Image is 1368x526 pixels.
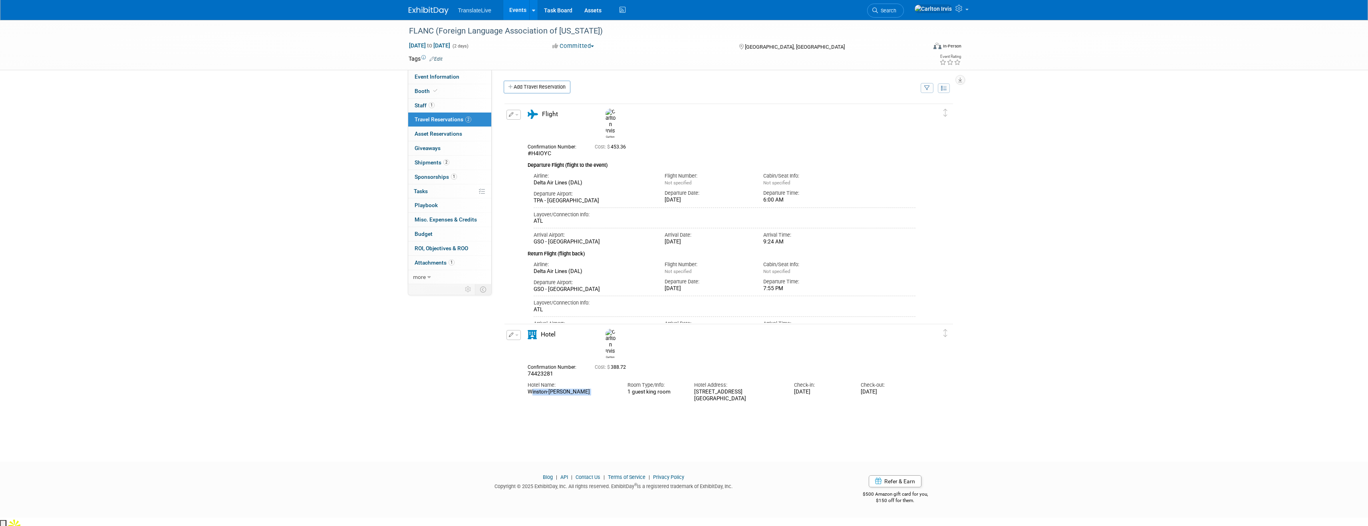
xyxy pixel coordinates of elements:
[409,42,451,49] span: [DATE] [DATE]
[475,284,491,295] td: Toggle Event Tabs
[534,279,653,286] div: Departure Airport:
[763,269,790,274] span: Not specified
[504,81,570,93] a: Add Travel Reservation
[665,231,751,239] div: Arrival Date:
[763,197,850,204] div: 6:00 AM
[413,274,426,280] span: more
[554,474,559,480] span: |
[415,131,462,137] span: Asset Reservations
[924,86,930,91] i: Filter by Traveler
[528,389,616,395] div: Winston-[PERSON_NAME]
[665,320,751,327] div: Arrival Date:
[429,56,443,62] a: Edit
[534,268,653,275] div: Delta Air Lines (DAL)
[408,70,491,84] a: Event Information
[528,370,553,377] span: 74423281
[880,42,962,53] div: Event Format
[415,174,457,180] span: Sponsorships
[415,159,449,166] span: Shipments
[831,497,960,504] div: $150 off for them.
[415,102,435,109] span: Staff
[414,188,428,194] span: Tasks
[528,382,616,389] div: Hotel Name:
[560,474,568,480] a: API
[794,382,849,389] div: Check-in:
[541,331,556,338] span: Hotel
[794,389,849,395] div: [DATE]
[408,198,491,212] a: Playbook
[406,24,915,38] div: FLANC (Foreign Language Association of [US_STATE])
[426,42,433,49] span: to
[415,259,455,266] span: Attachments
[534,198,653,204] div: TPA - [GEOGRAPHIC_DATA]
[943,109,947,117] i: Click and drag to move item
[415,245,468,251] span: ROI, Objectives & ROO
[694,382,782,389] div: Hotel Address:
[534,211,916,218] div: Layover/Connection Info:
[528,245,916,258] div: Return Flight (flight back)
[415,231,433,237] span: Budget
[604,109,617,138] div: Carlton Irvis
[550,42,597,50] button: Committed
[429,102,435,108] span: 1
[665,269,691,274] span: Not specified
[665,172,751,180] div: Flight Number:
[534,299,916,307] div: Layover/Connection Info:
[869,475,921,487] a: Refer & Earn
[763,239,850,245] div: 9:24 AM
[409,481,819,490] div: Copyright © 2025 ExhibitDay, Inc. All rights reserved. ExhibitDay is a registered trademark of Ex...
[451,174,457,180] span: 1
[653,474,684,480] a: Privacy Policy
[449,259,455,265] span: 1
[415,145,441,151] span: Giveaways
[665,180,691,186] span: Not specified
[534,320,653,327] div: Arrival Airport:
[528,142,583,150] div: Confirmation Number:
[595,144,611,150] span: Cost: $
[576,474,600,480] a: Contact Us
[606,109,616,134] img: Carlton Irvis
[602,474,607,480] span: |
[665,197,751,204] div: [DATE]
[528,110,538,119] i: Flight
[534,172,653,180] div: Airline:
[534,231,653,239] div: Arrival Airport:
[914,4,952,13] img: Carlton Irvis
[606,354,616,359] div: Carlton Irvis
[408,170,491,184] a: Sponsorships1
[694,389,782,402] div: [STREET_ADDRESS] [GEOGRAPHIC_DATA]
[408,141,491,155] a: Giveaways
[534,261,653,268] div: Airline:
[939,55,961,59] div: Event Rating
[606,134,616,138] div: Carlton Irvis
[943,329,947,337] i: Click and drag to move item
[415,216,477,223] span: Misc. Expenses & Credits
[861,389,915,395] div: [DATE]
[534,239,653,245] div: GSO - [GEOGRAPHIC_DATA]
[647,474,652,480] span: |
[763,278,850,285] div: Departure Time:
[528,362,583,370] div: Confirmation Number:
[534,286,653,293] div: GSO - [GEOGRAPHIC_DATA]
[408,184,491,198] a: Tasks
[878,8,896,14] span: Search
[627,382,682,389] div: Room Type/Info:
[595,364,611,370] span: Cost: $
[763,180,790,186] span: Not specified
[763,261,850,268] div: Cabin/Seat Info:
[604,329,617,359] div: Carlton Irvis
[543,474,553,480] a: Blog
[534,218,916,225] div: ATL
[534,180,653,186] div: Delta Air Lines (DAL)
[665,239,751,245] div: [DATE]
[528,157,916,169] div: Departure Flight (flight to the event)
[452,44,469,49] span: (2 days)
[665,261,751,268] div: Flight Number:
[415,116,471,123] span: Travel Reservations
[763,231,850,239] div: Arrival Time:
[408,256,491,270] a: Attachments1
[831,486,960,504] div: $500 Amazon gift card for you,
[665,285,751,292] div: [DATE]
[408,213,491,227] a: Misc. Expenses & Credits
[465,117,471,123] span: 2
